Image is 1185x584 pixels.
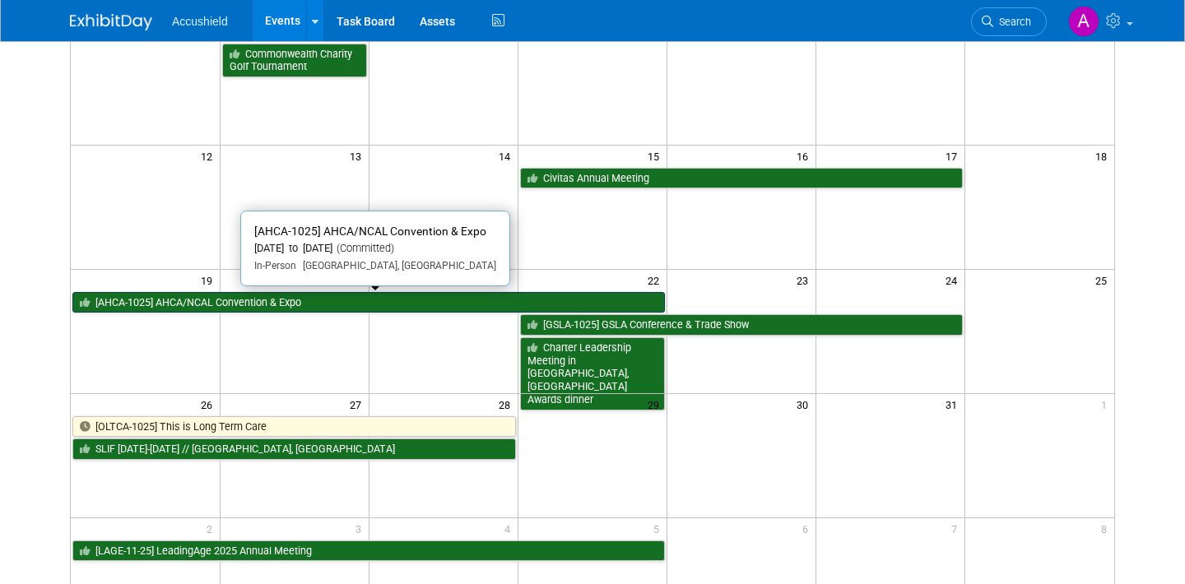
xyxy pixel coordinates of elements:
div: [DATE] to [DATE] [254,242,496,256]
span: 3 [354,518,369,539]
span: 24 [944,270,964,290]
span: (Committed) [332,242,394,254]
span: [AHCA-1025] AHCA/NCAL Convention & Expo [254,225,486,238]
img: Alexandria Cantrell [1068,6,1099,37]
span: 14 [497,146,518,166]
span: 15 [646,146,667,166]
a: [OLTCA-1025] This is Long Term Care [72,416,516,438]
span: Search [993,16,1031,28]
span: 2 [205,518,220,539]
a: [AHCA-1025] AHCA/NCAL Convention & Expo [72,292,665,313]
span: 22 [646,270,667,290]
a: Civitas Annual Meeting [520,168,963,189]
a: [LAGE-11-25] LeadingAge 2025 Annual Meeting [72,540,665,562]
span: 4 [503,518,518,539]
span: [GEOGRAPHIC_DATA], [GEOGRAPHIC_DATA] [296,260,496,271]
span: 8 [1099,518,1114,539]
span: In-Person [254,260,296,271]
span: 19 [199,270,220,290]
span: 16 [795,146,816,166]
span: 25 [1094,270,1114,290]
span: 18 [1094,146,1114,166]
a: Commonwealth Charity Golf Tournament [222,44,367,77]
a: SLIF [DATE]-[DATE] // [GEOGRAPHIC_DATA], [GEOGRAPHIC_DATA] [72,438,516,460]
span: Accushield [172,15,228,28]
span: 28 [497,394,518,415]
a: Charter Leadership Meeting in [GEOGRAPHIC_DATA], [GEOGRAPHIC_DATA] Awards dinner [520,337,665,410]
span: 12 [199,146,220,166]
span: 13 [348,146,369,166]
span: 29 [646,394,667,415]
span: 26 [199,394,220,415]
img: ExhibitDay [70,14,152,30]
span: 7 [950,518,964,539]
a: Search [971,7,1047,36]
span: 5 [652,518,667,539]
span: 1 [1099,394,1114,415]
a: [GSLA-1025] GSLA Conference & Trade Show [520,314,963,336]
span: 30 [795,394,816,415]
span: 23 [795,270,816,290]
span: 27 [348,394,369,415]
span: 6 [801,518,816,539]
span: 17 [944,146,964,166]
span: 31 [944,394,964,415]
